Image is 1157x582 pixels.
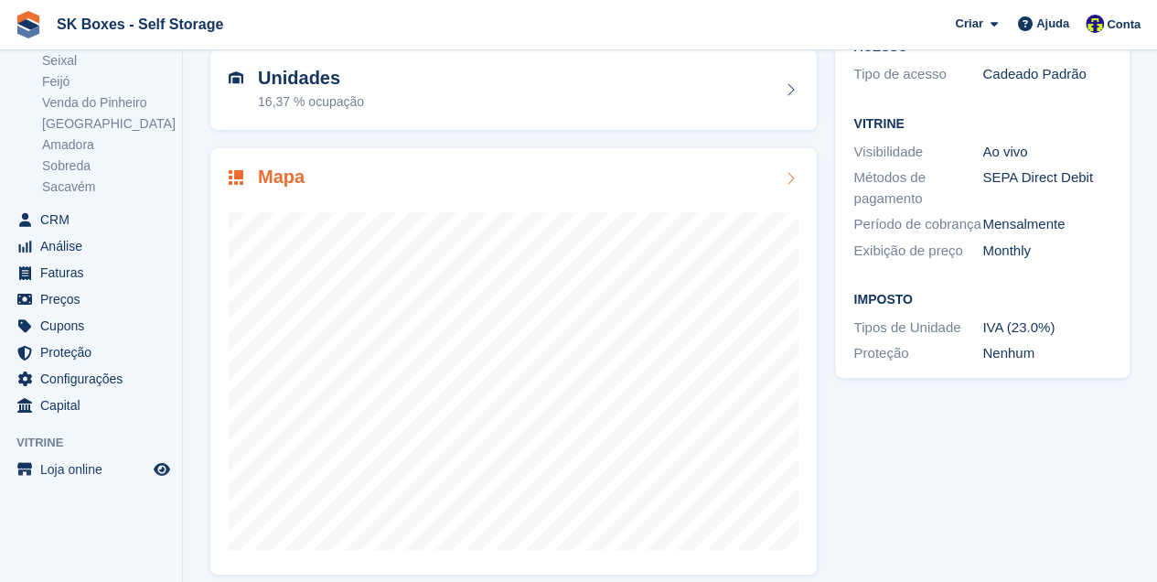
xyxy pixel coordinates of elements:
a: menu [9,366,173,392]
h2: Vitrine [853,117,1111,132]
img: unit-icn-7be61d7bf1b0ce9d3e12c5938cc71ed9869f7b940bace4675aadf7bd6d80202e.svg [229,71,243,84]
span: Preços [40,286,150,312]
a: Sacavém [42,178,173,196]
a: Unidades 16,37 % ocupação [210,49,817,130]
div: Métodos de pagamento [853,167,982,209]
a: menu [9,457,173,482]
div: SEPA Direct Debit [982,167,1111,209]
h2: Mapa [258,167,305,188]
a: menu [9,207,173,232]
img: stora-icon-8386f47178a22dfd0bd8f6a31ec36ba5ce8667c1dd55bd0f319d3a0aa187defe.svg [15,11,42,38]
div: Exibição de preço [853,241,982,262]
a: [GEOGRAPHIC_DATA] [42,115,173,133]
div: Monthly [982,241,1111,262]
span: Análise [40,233,150,259]
span: Configurações [40,366,150,392]
span: Criar [955,15,982,33]
img: Rita Ferreira [1086,15,1104,33]
span: Conta [1107,16,1141,34]
a: Seixal [42,52,173,70]
h2: Imposto [853,293,1111,307]
span: Capital [40,393,150,418]
a: Feijó [42,73,173,91]
img: map-icn-33ee37083ee616e46c38cad1a60f524a97daa1e2b2c8c0bc3eb3415660979fc1.svg [229,170,243,185]
a: menu [9,286,173,312]
a: SK Boxes - Self Storage [49,9,230,39]
div: Visibilidade [853,142,982,163]
div: Mensalmente [982,214,1111,235]
div: Tipo de acesso [853,64,982,85]
span: CRM [40,207,150,232]
div: Proteção [853,343,982,364]
a: Loja de pré-visualização [151,458,173,480]
a: Sobreda [42,157,173,175]
div: 16,37 % ocupação [258,92,364,112]
a: menu [9,233,173,259]
span: Proteção [40,339,150,365]
div: IVA (23.0%) [982,318,1111,339]
span: Ajuda [1036,15,1069,33]
div: Nenhum [982,343,1111,364]
a: menu [9,393,173,418]
a: menu [9,339,173,365]
div: Ao vivo [982,142,1111,163]
span: Loja online [40,457,150,482]
a: menu [9,260,173,286]
span: Cupons [40,313,150,339]
div: Período de cobrança [853,214,982,235]
span: Faturas [40,260,150,286]
span: Vitrine [16,434,182,452]
a: Venda do Pinheiro [42,94,173,112]
div: Tipos de Unidade [853,318,982,339]
a: Mapa [210,148,817,576]
div: Cadeado Padrão [982,64,1111,85]
a: menu [9,313,173,339]
h2: Unidades [258,68,364,89]
a: Amadora [42,136,173,154]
